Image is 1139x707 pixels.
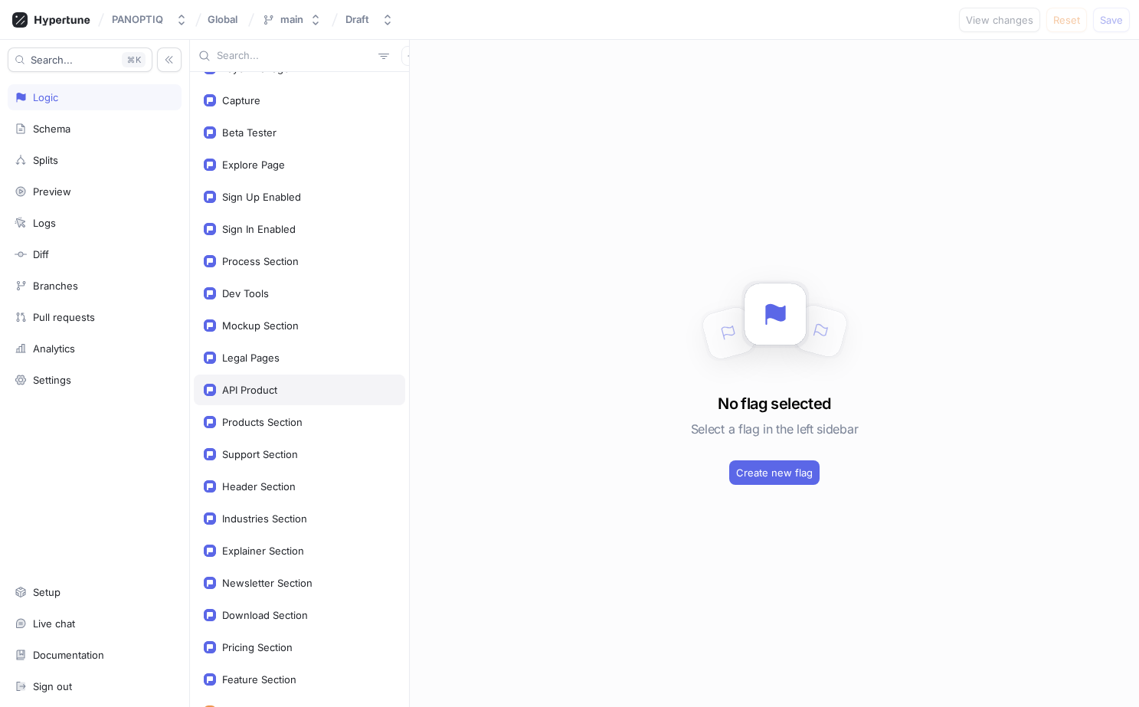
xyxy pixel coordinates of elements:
div: Process Section [222,255,299,267]
div: Header Section [222,480,296,493]
div: Documentation [33,649,104,661]
div: main [280,13,303,26]
div: Diff [33,248,49,260]
span: Search... [31,55,73,64]
div: Logic [33,91,58,103]
div: Branches [33,280,78,292]
div: Live chat [33,617,75,630]
div: Industries Section [222,512,307,525]
div: Mockup Section [222,319,299,332]
button: Create new flag [729,460,820,485]
div: API Product [222,384,277,396]
div: Beta Tester [222,126,277,139]
h5: Select a flag in the left sidebar [691,415,858,443]
div: Preview [33,185,71,198]
h3: No flag selected [718,392,830,415]
button: View changes [959,8,1040,32]
div: Download Section [222,609,308,621]
div: Feature Section [222,673,296,686]
div: Explore Page [222,159,285,171]
div: Support Section [222,448,298,460]
div: Sign In Enabled [222,223,296,235]
div: Settings [33,374,71,386]
div: PANOPTIQ [112,13,163,26]
div: Analytics [33,342,75,355]
div: Pricing Section [222,641,293,653]
input: Search... [217,48,372,64]
div: Newsletter Section [222,577,313,589]
div: Schema [33,123,70,135]
button: Draft [339,7,400,32]
span: View changes [966,15,1033,25]
div: Draft [345,13,369,26]
a: Documentation [8,642,182,668]
div: Sign Up Enabled [222,191,301,203]
div: Logs [33,217,56,229]
button: main [256,7,328,32]
div: Splits [33,154,58,166]
button: Save [1093,8,1130,32]
div: Explainer Section [222,545,304,557]
span: Create new flag [736,468,813,477]
div: Legal Pages [222,352,280,364]
div: Pull requests [33,311,95,323]
div: K [122,52,146,67]
div: Sign out [33,680,72,692]
div: Setup [33,586,61,598]
span: Reset [1053,15,1080,25]
button: Search...K [8,47,152,72]
button: Reset [1046,8,1087,32]
span: Save [1100,15,1123,25]
button: PANOPTIQ [106,7,194,32]
div: Dev Tools [222,287,269,299]
span: Global [208,14,237,25]
div: Products Section [222,416,303,428]
div: Capture [222,94,260,106]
